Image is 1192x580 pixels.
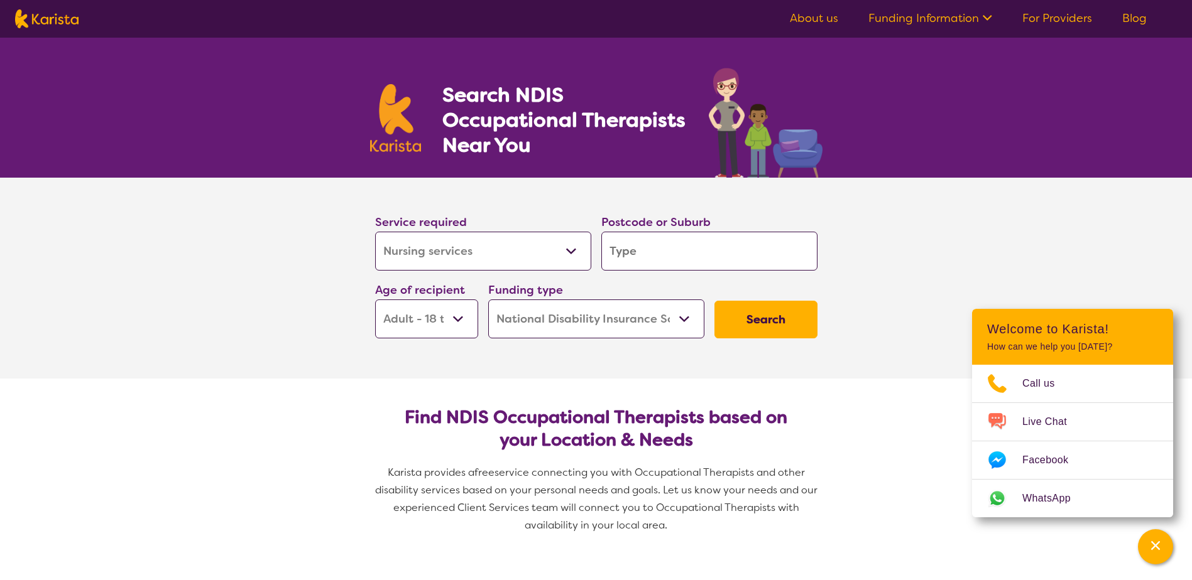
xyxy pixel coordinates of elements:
[790,11,838,26] a: About us
[1022,374,1070,393] span: Call us
[714,301,817,338] button: Search
[972,365,1173,517] ul: Choose channel
[375,215,467,230] label: Service required
[1022,11,1092,26] a: For Providers
[1022,489,1086,508] span: WhatsApp
[442,82,687,158] h1: Search NDIS Occupational Therapists Near You
[601,215,711,230] label: Postcode or Suburb
[488,282,563,298] label: Funding type
[1022,451,1083,470] span: Facebook
[987,321,1158,336] h2: Welcome to Karista!
[972,480,1173,517] a: Web link opens in a new tab.
[388,466,474,479] span: Karista provides a
[385,406,807,451] h2: Find NDIS Occupational Therapists based on your Location & Needs
[1022,412,1082,431] span: Live Chat
[370,84,422,152] img: Karista logo
[1122,11,1147,26] a: Blog
[972,309,1173,517] div: Channel Menu
[868,11,992,26] a: Funding Information
[987,341,1158,352] p: How can we help you [DATE]?
[709,68,823,178] img: occupational-therapy
[375,282,465,298] label: Age of recipient
[474,466,495,479] span: free
[1138,529,1173,564] button: Channel Menu
[15,9,79,28] img: Karista logo
[601,232,817,271] input: Type
[375,466,820,532] span: service connecting you with Occupational Therapists and other disability services based on your p...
